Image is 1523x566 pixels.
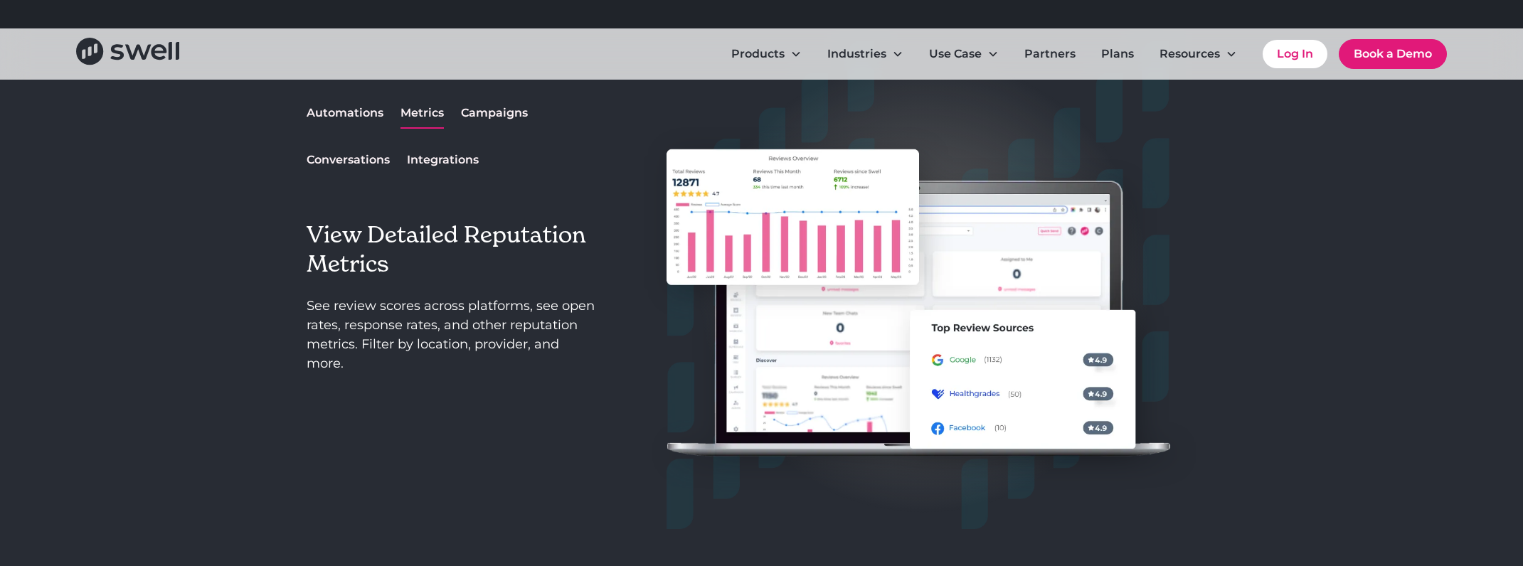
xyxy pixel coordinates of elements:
[720,40,813,68] div: Products
[307,151,390,169] div: Conversations
[1160,46,1220,63] div: Resources
[76,38,179,70] a: home
[1339,39,1447,69] a: Book a Demo
[631,41,1216,529] img: reputation image
[918,40,1010,68] div: Use Case
[407,151,479,169] div: Integrations
[307,220,600,279] h3: View Detailed Reputation Metrics
[1148,40,1248,68] div: Resources
[1263,40,1327,68] a: Log In
[731,46,785,63] div: Products
[307,105,383,122] div: Automations
[816,40,915,68] div: Industries
[461,105,528,122] div: Campaigns
[929,46,982,63] div: Use Case
[307,297,600,373] p: See review scores across platforms, see open rates, response rates, and other reputation metrics....
[1013,40,1087,68] a: Partners
[400,105,444,122] div: Metrics
[827,46,886,63] div: Industries
[1090,40,1145,68] a: Plans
